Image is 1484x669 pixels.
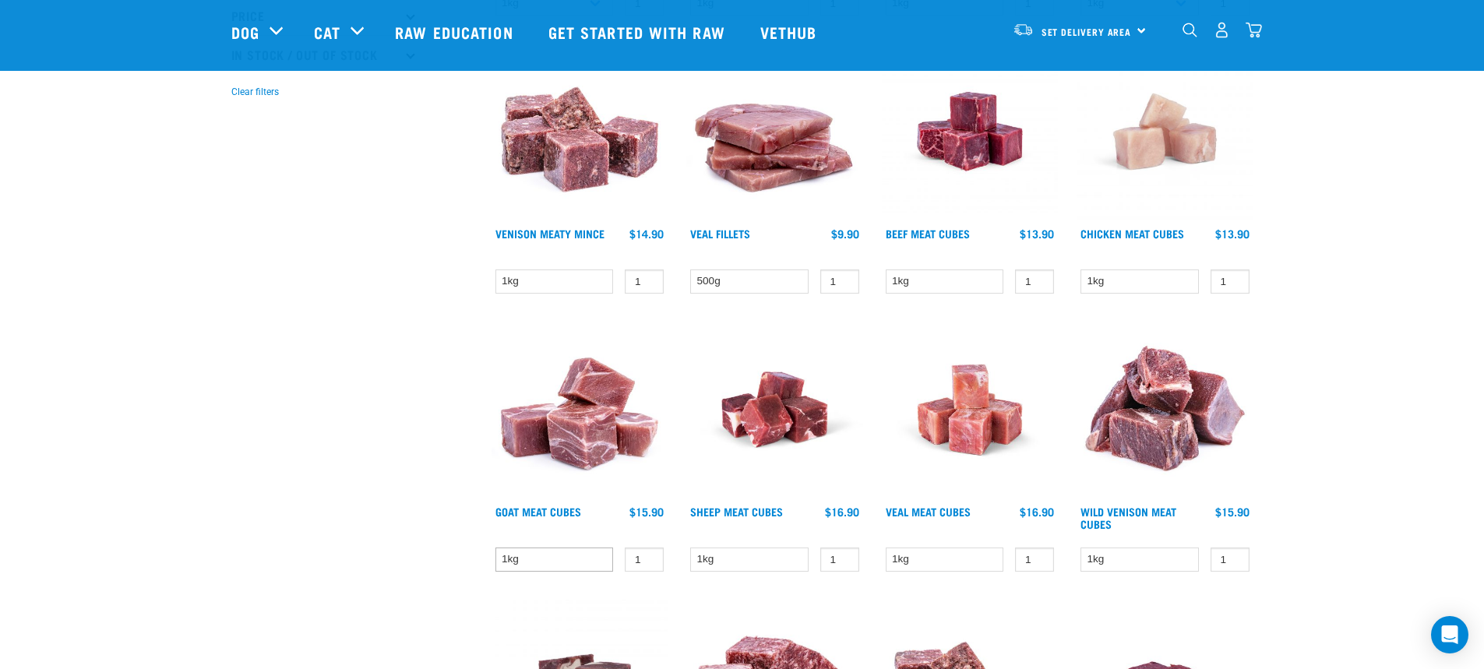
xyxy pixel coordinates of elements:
[625,548,664,572] input: 1
[1211,548,1250,572] input: 1
[231,20,259,44] a: Dog
[882,44,1059,220] img: Beef Meat Cubes 1669
[831,227,859,240] div: $9.90
[745,1,837,63] a: Vethub
[1020,505,1054,518] div: $16.90
[1020,227,1054,240] div: $13.90
[629,505,664,518] div: $15.90
[1214,22,1230,38] img: user.png
[492,322,668,498] img: 1184 Wild Goat Meat Cubes Boneless 01
[686,44,863,220] img: Stack Of Raw Veal Fillets
[882,322,1059,498] img: Veal Meat Cubes8454
[314,20,340,44] a: Cat
[1215,505,1250,518] div: $15.90
[1246,22,1262,38] img: home-icon@2x.png
[820,548,859,572] input: 1
[1077,322,1253,498] img: 1181 Wild Venison Meat Cubes Boneless 01
[686,322,863,498] img: Sheep Meat
[1015,269,1054,294] input: 1
[495,231,605,236] a: Venison Meaty Mince
[1211,269,1250,294] input: 1
[820,269,859,294] input: 1
[1215,227,1250,240] div: $13.90
[825,505,859,518] div: $16.90
[1183,23,1197,37] img: home-icon-1@2x.png
[886,509,971,514] a: Veal Meat Cubes
[1077,44,1253,220] img: Chicken meat
[690,509,783,514] a: Sheep Meat Cubes
[690,231,750,236] a: Veal Fillets
[1080,231,1184,236] a: Chicken Meat Cubes
[379,1,532,63] a: Raw Education
[533,1,745,63] a: Get started with Raw
[495,509,581,514] a: Goat Meat Cubes
[231,85,279,99] button: Clear filters
[625,269,664,294] input: 1
[1015,548,1054,572] input: 1
[1013,23,1034,37] img: van-moving.png
[886,231,970,236] a: Beef Meat Cubes
[1080,509,1176,526] a: Wild Venison Meat Cubes
[1042,29,1132,34] span: Set Delivery Area
[492,44,668,220] img: 1117 Venison Meat Mince 01
[1431,616,1468,653] div: Open Intercom Messenger
[629,227,664,240] div: $14.90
